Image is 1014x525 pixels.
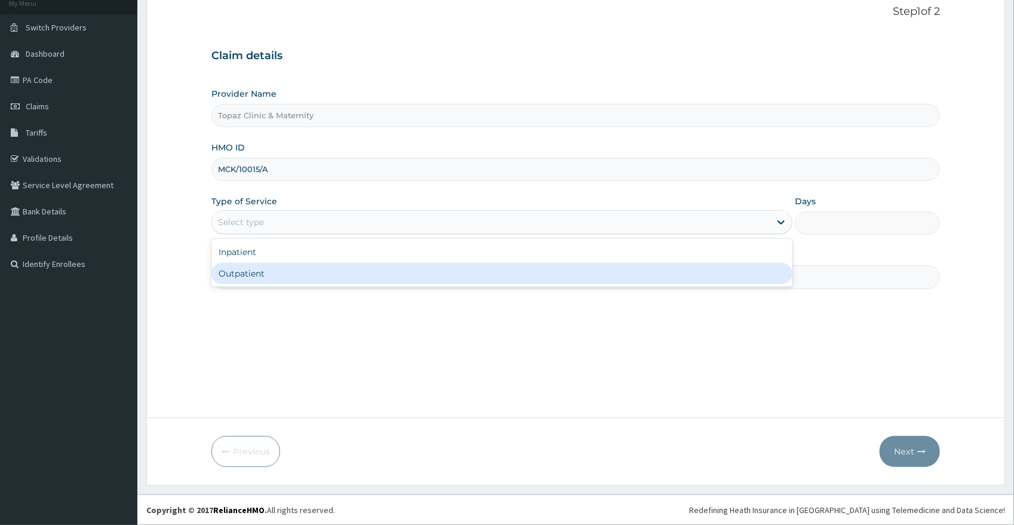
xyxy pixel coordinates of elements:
[211,142,245,153] label: HMO ID
[795,195,816,207] label: Days
[211,263,792,284] div: Outpatient
[211,158,941,181] input: Enter HMO ID
[211,5,941,19] p: Step 1 of 2
[211,241,792,263] div: Inpatient
[26,127,47,138] span: Tariffs
[146,505,267,515] strong: Copyright © 2017 .
[213,505,265,515] a: RelianceHMO
[211,50,941,63] h3: Claim details
[689,504,1005,516] div: Redefining Heath Insurance in [GEOGRAPHIC_DATA] using Telemedicine and Data Science!
[211,88,276,100] label: Provider Name
[26,22,87,33] span: Switch Providers
[26,101,49,112] span: Claims
[137,495,1014,525] footer: All rights reserved.
[211,195,277,207] label: Type of Service
[880,436,940,467] button: Next
[218,216,264,228] div: Select type
[211,436,280,467] button: Previous
[26,48,64,59] span: Dashboard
